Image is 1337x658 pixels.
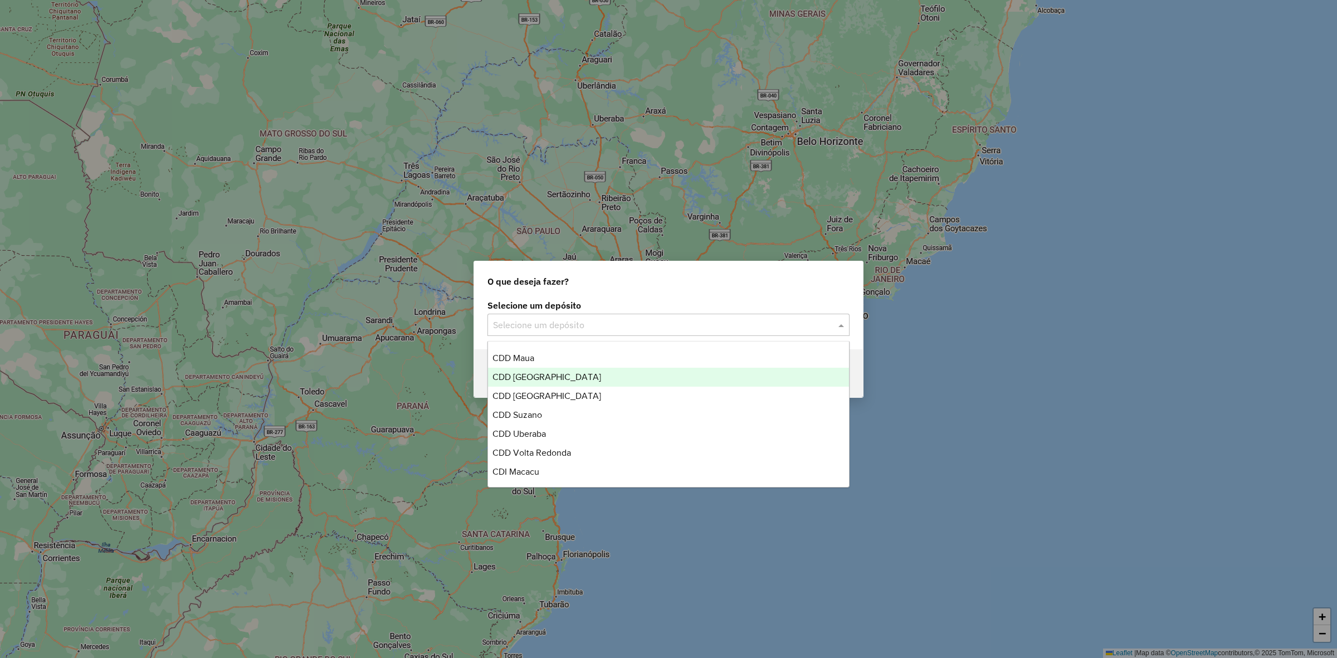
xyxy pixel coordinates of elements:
span: CDI Macacu [492,467,539,476]
span: CDD Volta Redonda [492,448,571,457]
label: Selecione um depósito [487,299,850,312]
span: CDD [GEOGRAPHIC_DATA] [492,391,601,401]
ng-dropdown-panel: Options list [487,341,850,488]
span: CDD [GEOGRAPHIC_DATA] [492,372,601,382]
span: CDD Maua [492,353,534,363]
span: CDD Suzano [492,410,542,420]
span: CDD Uberaba [492,429,546,438]
span: O que deseja fazer? [487,275,569,288]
